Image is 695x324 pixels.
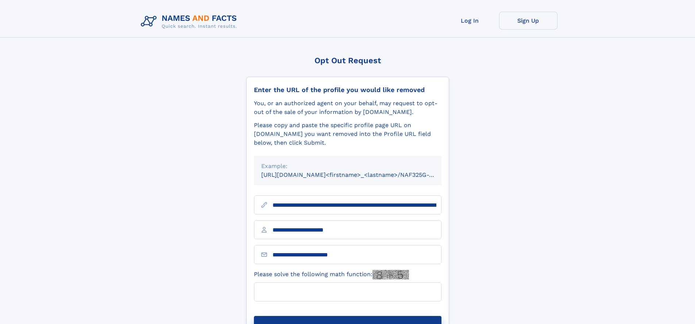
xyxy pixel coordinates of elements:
div: Please copy and paste the specific profile page URL on [DOMAIN_NAME] you want removed into the Pr... [254,121,441,147]
label: Please solve the following math function: [254,270,409,279]
a: Log In [441,12,499,30]
a: Sign Up [499,12,557,30]
small: [URL][DOMAIN_NAME]<firstname>_<lastname>/NAF325G-xxxxxxxx [261,171,455,178]
div: You, or an authorized agent on your behalf, may request to opt-out of the sale of your informatio... [254,99,441,117]
img: Logo Names and Facts [138,12,243,31]
div: Opt Out Request [246,56,449,65]
div: Enter the URL of the profile you would like removed [254,86,441,94]
div: Example: [261,162,434,171]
